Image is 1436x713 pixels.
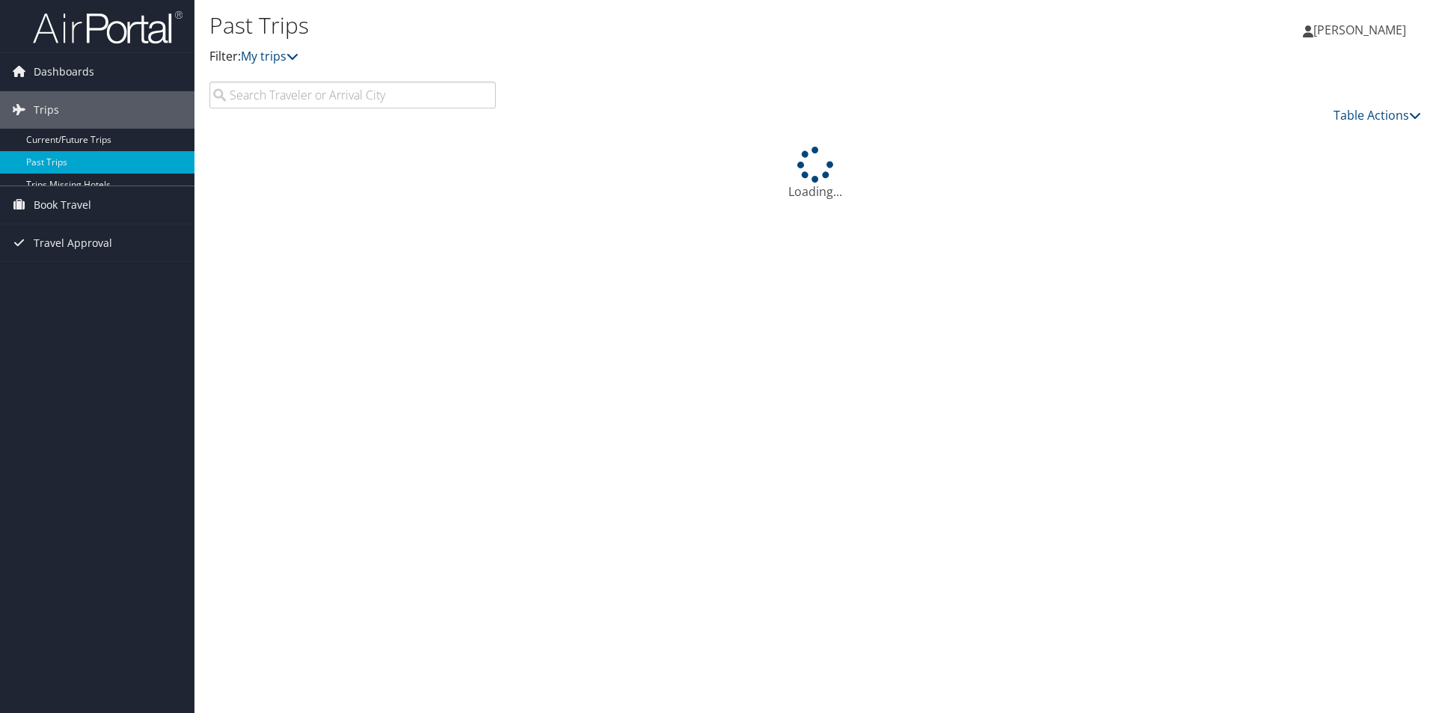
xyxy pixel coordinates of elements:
input: Search Traveler or Arrival City [209,82,496,108]
span: Trips [34,91,59,129]
span: [PERSON_NAME] [1313,22,1406,38]
a: Table Actions [1334,107,1421,123]
span: Dashboards [34,53,94,91]
span: Book Travel [34,186,91,224]
span: Travel Approval [34,224,112,262]
img: airportal-logo.png [33,10,182,45]
div: Loading... [209,147,1421,201]
a: My trips [241,48,298,64]
a: [PERSON_NAME] [1303,7,1421,52]
h1: Past Trips [209,10,1017,41]
p: Filter: [209,47,1017,67]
